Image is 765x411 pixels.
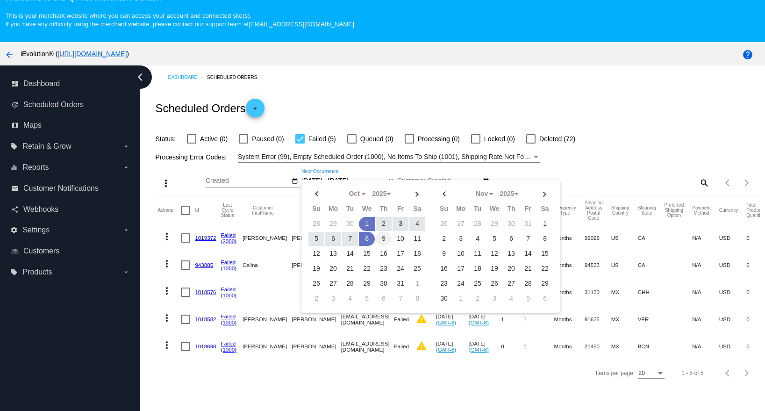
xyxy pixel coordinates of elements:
mat-icon: date_range [483,178,489,185]
mat-cell: CA [638,224,665,252]
mat-cell: VER [638,306,665,333]
span: Products [22,268,52,276]
mat-cell: MX [611,279,638,306]
i: arrow_drop_down [122,226,130,234]
mat-cell: 0 [746,252,764,279]
span: Webhooks [23,205,58,214]
mat-header-cell: Actions [157,196,181,224]
a: (2000) [221,238,237,244]
i: arrow_drop_down [122,143,130,150]
mat-cell: USD [719,252,747,279]
mat-cell: N/A [692,279,719,306]
button: Change sorting for CustomerFirstName [243,205,283,216]
mat-cell: [DATE] [436,306,469,333]
mat-cell: [DATE] [469,333,501,360]
mat-cell: Months [554,224,585,252]
mat-select: Filter by Processing Error Codes [238,151,540,163]
input: Created [206,177,290,185]
mat-cell: N/A [692,224,719,252]
mat-select: Items per page: [638,370,665,377]
mat-cell: Months [554,306,585,333]
mat-cell: [PERSON_NAME] [292,252,341,279]
mat-cell: 94533 [585,252,611,279]
a: people_outline Customers [11,244,130,259]
mat-cell: USD [719,224,747,252]
mat-cell: [PERSON_NAME] [243,333,292,360]
mat-cell: MX [611,333,638,360]
span: Customer Notifications [23,184,99,193]
mat-cell: N/A [692,252,719,279]
a: (GMT-8) [469,319,489,325]
a: (GMT-8) [436,346,456,353]
mat-cell: [EMAIL_ADDRESS][DOMAIN_NAME] [341,333,394,360]
span: iEvolution® ( ) [21,50,129,58]
span: Retain & Grow [22,142,71,151]
a: (1000) [221,346,237,353]
i: arrow_drop_down [122,268,130,276]
a: (GMT-8) [436,319,456,325]
a: Failed [221,313,236,319]
mat-cell: [PERSON_NAME] [292,333,341,360]
a: Failed [221,232,236,238]
i: dashboard [11,80,19,87]
button: Change sorting for CurrencyIso [719,208,738,213]
mat-icon: search [698,175,709,190]
mat-icon: help [742,49,753,60]
a: email Customer Notifications [11,181,130,196]
button: Change sorting for ShippingState [638,205,656,216]
mat-cell: 0 [746,306,764,333]
a: dashboard Dashboard [11,76,130,91]
a: (1000) [221,265,237,271]
mat-cell: USD [719,279,747,306]
mat-icon: add [250,105,261,116]
a: [EMAIL_ADDRESS][DOMAIN_NAME] [249,21,354,28]
i: local_offer [10,143,18,150]
button: Next page [737,173,756,192]
span: Settings [22,226,50,234]
mat-cell: N/A [692,333,719,360]
mat-cell: CA [638,252,665,279]
mat-cell: US [611,224,638,252]
a: Scheduled Orders [207,70,265,85]
span: Status: [155,135,176,143]
mat-icon: warning [416,313,427,324]
a: (1000) [221,319,237,325]
a: (GMT-8) [469,346,489,353]
div: Oct [343,190,366,198]
i: email [11,185,19,192]
button: Change sorting for LastProcessingCycleId [221,202,234,218]
mat-icon: close [387,178,394,185]
span: Customers [23,247,59,255]
mat-cell: N/A [692,306,719,333]
mat-icon: more_vert [160,178,172,189]
mat-icon: warning [416,340,427,352]
mat-cell: CHH [638,279,665,306]
mat-cell: BCN [638,333,665,360]
input: Customer Created [397,177,481,185]
mat-cell: MX [611,306,638,333]
small: This is your merchant website where you can access your account and connected site(s). If you hav... [5,12,354,28]
mat-cell: 0 [746,333,764,360]
span: Reports [22,163,49,172]
mat-cell: [DATE] [436,333,469,360]
span: Processing (0) [418,133,460,144]
button: Change sorting for PreferredShippingOption [665,202,684,218]
i: share [11,206,19,213]
mat-cell: Months [554,279,585,306]
mat-icon: more_vert [161,258,172,269]
a: 1018576 [195,289,216,295]
mat-header-cell: Total Product Quantity [746,196,764,224]
a: Dashboard [168,70,207,85]
mat-cell: 1 [501,306,523,333]
span: Locked (0) [484,133,515,144]
mat-cell: [EMAIL_ADDRESS][DOMAIN_NAME] [341,306,394,333]
i: map [11,122,19,129]
i: local_offer [10,268,18,276]
span: Processing Error Codes: [155,153,227,161]
mat-cell: [DATE] [469,306,501,333]
span: Failed [394,316,409,322]
i: chevron_left [133,70,148,85]
mat-cell: [PERSON_NAME] [292,306,341,333]
mat-cell: US [611,252,638,279]
span: Dashboard [23,79,60,88]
